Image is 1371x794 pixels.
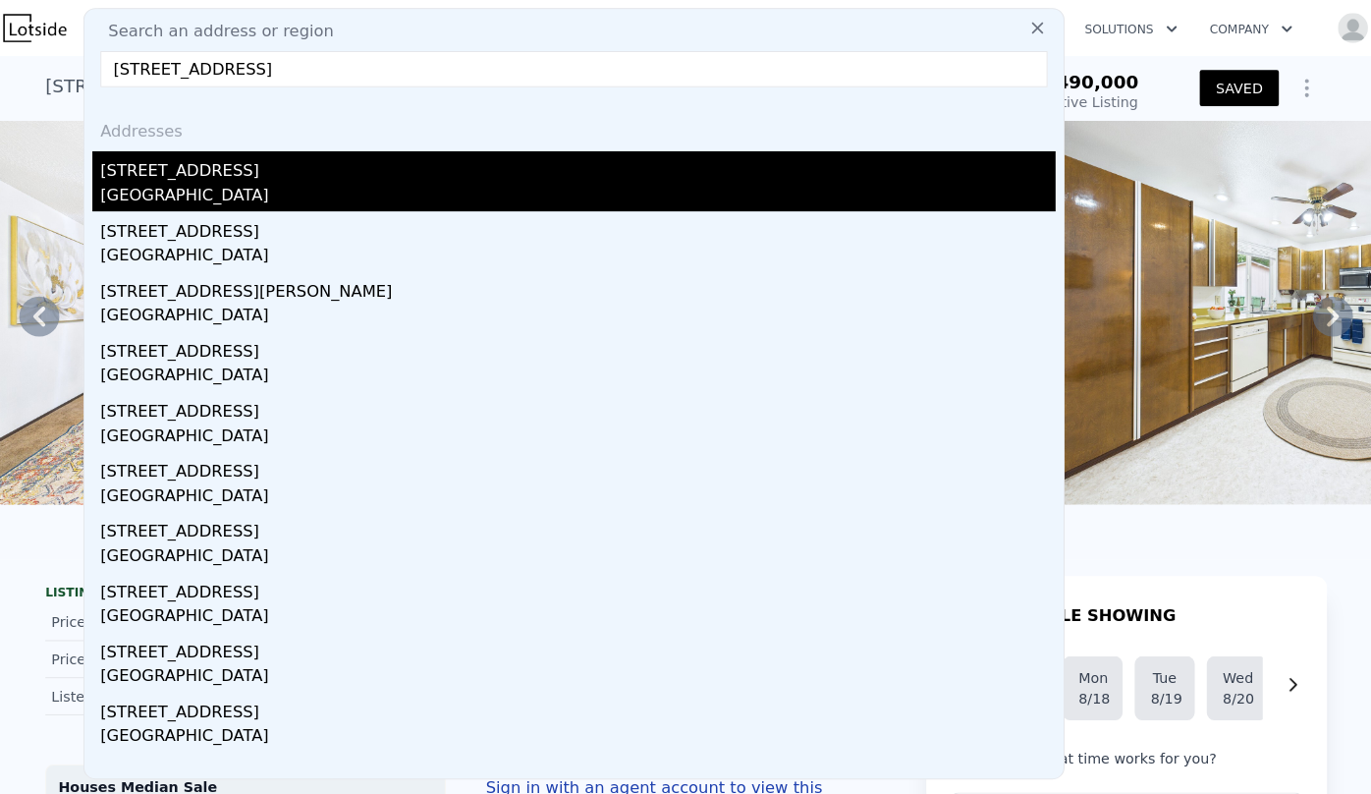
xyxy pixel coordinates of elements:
[63,600,238,620] div: Price Decrease
[980,593,1166,616] h1: SCHEDULE SHOWING
[111,710,1048,738] div: [GEOGRAPHIC_DATA]
[63,637,238,656] div: Price Decrease
[1055,644,1114,707] button: Mon8/18
[111,180,1048,207] div: [GEOGRAPHIC_DATA]
[1070,655,1098,675] div: Mon
[111,50,1040,85] input: Enter an address, city, region, neighborhood or zip code
[9,118,512,495] img: Sale: 149636753 Parcel: 101173257
[70,763,437,782] div: Houses Median Sale
[1125,644,1184,707] button: Tue8/19
[111,679,1048,710] div: [STREET_ADDRESS]
[111,502,1048,534] div: [STREET_ADDRESS]
[57,573,450,593] div: LISTING & SALE HISTORY
[1037,92,1129,108] span: Active Listing
[1212,675,1239,695] div: 8/20
[1141,675,1169,695] div: 8/19
[1070,675,1098,695] div: 8/18
[63,673,238,693] div: Listed
[1275,67,1314,106] button: Show Options
[57,71,531,98] div: [STREET_ADDRESS] , [GEOGRAPHIC_DATA] , WA 98467
[111,475,1048,502] div: [GEOGRAPHIC_DATA]
[111,593,1048,620] div: [GEOGRAPHIC_DATA]
[1061,11,1183,46] button: Solutions
[111,357,1048,384] div: [GEOGRAPHIC_DATA]
[111,207,1048,239] div: [STREET_ADDRESS]
[111,534,1048,561] div: [GEOGRAPHIC_DATA]
[111,443,1048,475] div: [STREET_ADDRESS]
[111,325,1048,357] div: [STREET_ADDRESS]
[111,239,1048,266] div: [GEOGRAPHIC_DATA]
[16,14,78,41] img: Lotside
[1183,11,1296,46] button: Company
[111,266,1048,298] div: [STREET_ADDRESS][PERSON_NAME]
[103,19,340,42] span: Search an address or region
[1036,70,1129,90] span: $490,000
[111,620,1048,652] div: [STREET_ADDRESS]
[1324,12,1355,43] img: avatar
[111,384,1048,416] div: [STREET_ADDRESS]
[945,734,1290,754] p: What time works for you?
[1141,655,1169,675] div: Tue
[103,101,1048,148] div: Addresses
[111,416,1048,443] div: [GEOGRAPHIC_DATA]
[1196,644,1255,707] button: Wed8/20
[1189,69,1267,104] button: SAVED
[111,561,1048,593] div: [STREET_ADDRESS]
[111,148,1048,180] div: [STREET_ADDRESS]
[111,652,1048,679] div: [GEOGRAPHIC_DATA]
[111,298,1048,325] div: [GEOGRAPHIC_DATA]
[1212,655,1239,675] div: Wed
